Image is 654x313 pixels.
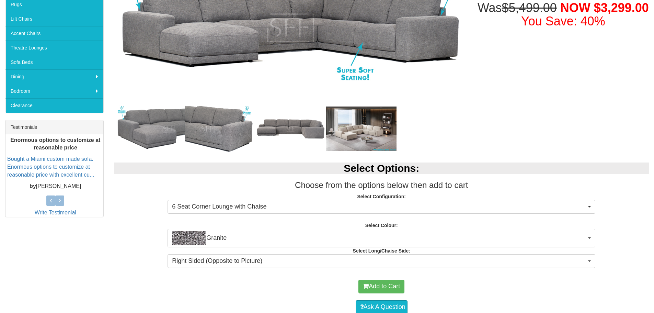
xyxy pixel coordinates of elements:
[358,280,404,293] button: Add to Cart
[5,98,103,113] a: Clearance
[560,1,649,15] span: NOW $3,299.00
[172,257,586,266] span: Right Sided (Opposite to Picture)
[353,248,410,254] strong: Select Long/Chaise Side:
[5,84,103,98] a: Bedroom
[357,194,406,199] strong: Select Configuration:
[365,223,398,228] strong: Select Colour:
[10,137,100,151] b: Enormous options to customize at reasonable price
[168,229,595,247] button: GraniteGranite
[172,231,586,245] span: Granite
[478,1,649,28] h1: Was
[344,163,419,174] b: Select Options:
[5,55,103,69] a: Sofa Beds
[521,14,605,28] font: You Save: 40%
[172,202,586,211] span: 6 Seat Corner Lounge with Chaise
[502,1,557,15] del: $5,499.00
[5,26,103,41] a: Accent Chairs
[168,200,595,214] button: 6 Seat Corner Lounge with Chaise
[7,156,94,178] a: Bought a Miami custom made sofa. Enormous options to customize at reasonable price with excellent...
[5,120,103,134] div: Testimonials
[7,182,103,190] p: [PERSON_NAME]
[168,254,595,268] button: Right Sided (Opposite to Picture)
[5,12,103,26] a: Lift Chairs
[5,69,103,84] a: Dining
[30,183,36,189] b: by
[114,181,649,190] h3: Choose from the options below then add to cart
[172,231,206,245] img: Granite
[5,41,103,55] a: Theatre Lounges
[35,210,76,215] a: Write Testimonial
